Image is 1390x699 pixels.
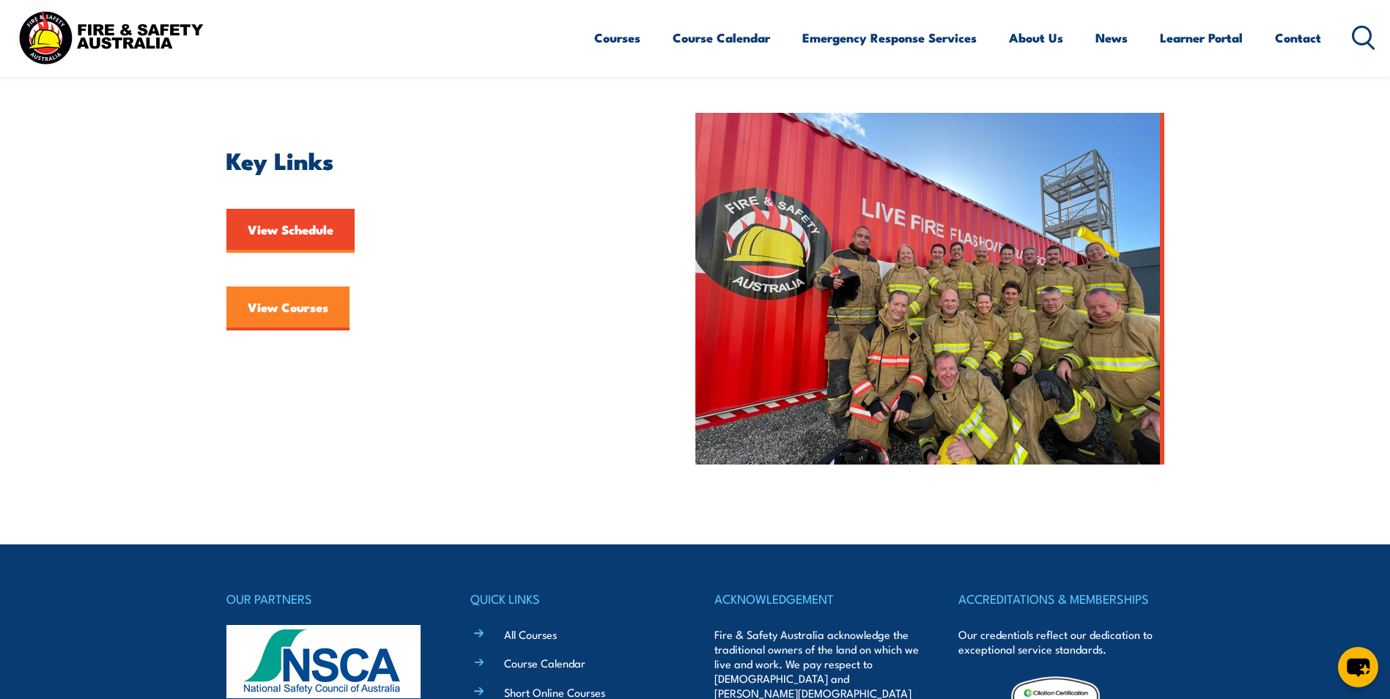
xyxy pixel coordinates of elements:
[594,18,640,57] a: Courses
[802,18,977,57] a: Emergency Response Services
[504,626,557,642] a: All Courses
[226,588,432,609] h4: OUR PARTNERS
[1275,18,1321,57] a: Contact
[226,149,628,170] h2: Key Links
[226,209,355,253] a: View Schedule
[695,113,1164,465] img: FSA People – Team photo aug 2023
[1338,647,1378,687] button: chat-button
[1095,18,1128,57] a: News
[226,625,421,698] img: nsca-logo-footer
[226,286,350,330] a: View Courses
[673,18,770,57] a: Course Calendar
[714,588,920,609] h4: ACKNOWLEDGEMENT
[958,627,1164,657] p: Our credentials reflect our dedication to exceptional service standards.
[1160,18,1243,57] a: Learner Portal
[504,655,585,670] a: Course Calendar
[958,588,1164,609] h4: ACCREDITATIONS & MEMBERSHIPS
[1009,18,1063,57] a: About Us
[470,588,676,609] h4: QUICK LINKS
